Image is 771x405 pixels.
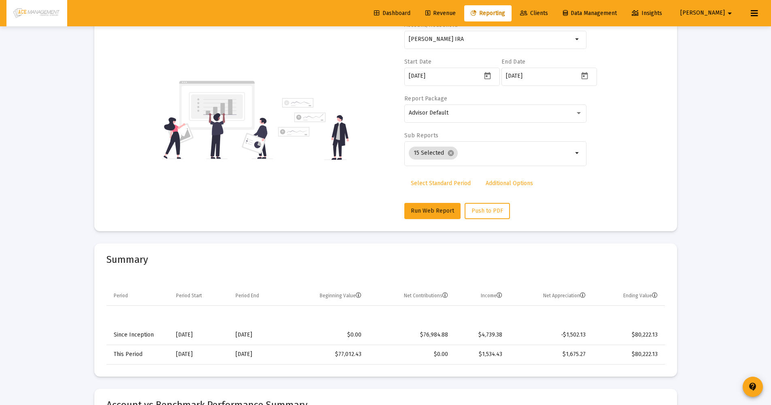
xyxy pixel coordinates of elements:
label: End Date [501,58,525,65]
td: $1,534.43 [454,345,508,364]
mat-icon: arrow_drop_down [573,34,582,44]
td: Since Inception [106,325,170,345]
td: Column Net Appreciation [508,286,592,306]
input: Search or select an account or household [409,36,573,43]
td: $1,675.27 [508,345,592,364]
td: This Period [106,345,170,364]
img: reporting [162,80,273,160]
td: $0.00 [286,325,367,345]
div: Income [481,292,502,299]
div: Period [114,292,128,299]
label: Start Date [404,58,431,65]
td: $0.00 [367,345,454,364]
span: Push to PDF [472,207,503,214]
td: Column Ending Value [591,286,665,306]
a: Dashboard [367,5,417,21]
div: Period Start [176,292,202,299]
label: Sub Reports [404,132,438,139]
td: $77,012.43 [286,345,367,364]
span: Run Web Report [411,207,454,214]
span: Revenue [425,10,456,17]
td: $80,222.13 [591,345,665,364]
span: Advisor Default [409,109,448,116]
input: Select a date [409,73,482,79]
td: -$1,502.13 [508,325,592,345]
a: Clients [514,5,554,21]
span: Data Management [563,10,617,17]
span: Insights [632,10,662,17]
a: Data Management [556,5,623,21]
a: Reporting [464,5,512,21]
span: Reporting [471,10,505,17]
div: [DATE] [176,331,224,339]
td: Column Period [106,286,170,306]
td: Column Period End [230,286,286,306]
mat-icon: cancel [447,149,455,157]
td: Column Income [454,286,508,306]
button: Open calendar [482,70,493,81]
div: Net Contributions [404,292,448,299]
mat-icon: arrow_drop_down [725,5,735,21]
button: Push to PDF [465,203,510,219]
span: [PERSON_NAME] [680,10,725,17]
label: Report Package [404,95,447,102]
div: [DATE] [236,331,280,339]
mat-card-title: Summary [106,256,665,264]
button: Run Web Report [404,203,461,219]
mat-icon: arrow_drop_down [573,148,582,158]
img: Dashboard [13,5,61,21]
td: $80,222.13 [591,325,665,345]
span: Dashboard [374,10,410,17]
mat-chip-list: Selection [409,145,573,161]
div: Beginning Value [320,292,361,299]
div: Data grid [106,267,665,364]
div: Ending Value [623,292,658,299]
div: Net Appreciation [543,292,586,299]
mat-chip: 15 Selected [409,147,458,160]
span: Additional Options [486,180,533,187]
a: Revenue [419,5,462,21]
a: Insights [625,5,669,21]
div: Period End [236,292,259,299]
button: Open calendar [579,70,590,81]
div: [DATE] [176,350,224,358]
div: [DATE] [236,350,280,358]
td: $4,739.38 [454,325,508,345]
img: reporting-alt [278,98,349,160]
span: Clients [520,10,548,17]
span: Select Standard Period [411,180,471,187]
mat-icon: contact_support [748,382,758,392]
td: Column Period Start [170,286,230,306]
input: Select a date [506,73,579,79]
td: Column Beginning Value [286,286,367,306]
button: [PERSON_NAME] [671,5,744,21]
td: $76,984.88 [367,325,454,345]
td: Column Net Contributions [367,286,454,306]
